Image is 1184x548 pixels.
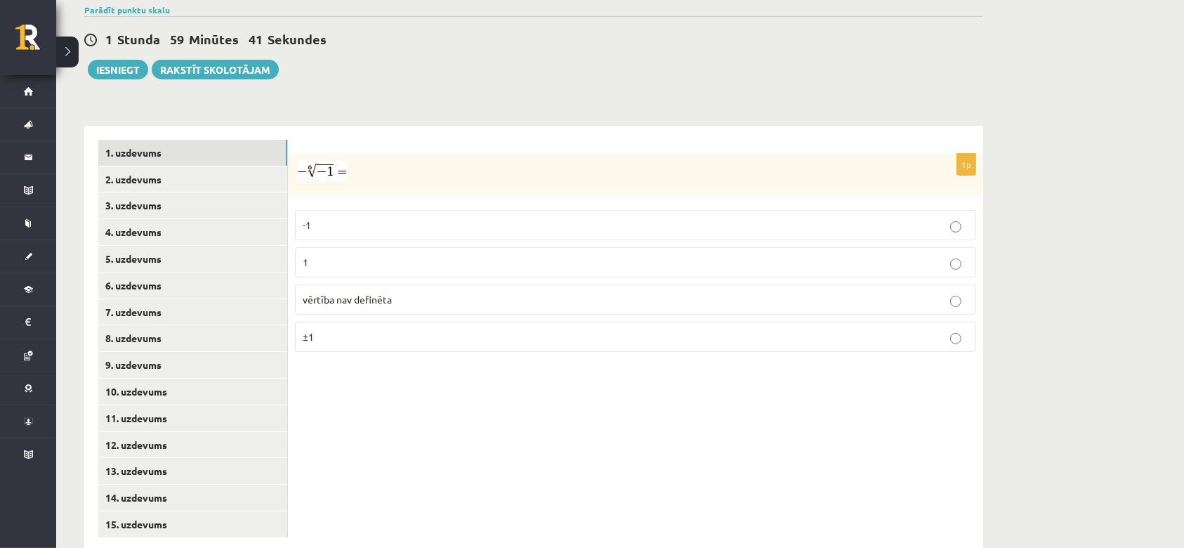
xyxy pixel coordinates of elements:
[950,333,961,344] input: ±1
[98,299,287,325] a: 7. uzdevums
[98,485,287,511] a: 14. uzdevums
[950,221,961,233] input: -1
[84,4,170,15] a: Parādīt punktu skalu
[98,405,287,431] a: 11. uzdevums
[98,246,287,272] a: 5. uzdevums
[950,296,961,307] input: vērtība nav definēta
[98,273,287,299] a: 6. uzdevums
[268,31,327,47] span: Sekundes
[98,167,287,193] a: 2. uzdevums
[98,458,287,484] a: 13. uzdevums
[105,31,112,47] span: 1
[98,325,287,351] a: 8. uzdevums
[98,140,287,166] a: 1. uzdevums
[15,25,56,60] a: Rīgas 1. Tālmācības vidusskola
[117,31,160,47] span: Stunda
[98,432,287,458] a: 12. uzdevums
[303,293,392,306] span: vērtība nav definēta
[98,219,287,245] a: 4. uzdevums
[303,256,308,268] span: 1
[170,31,184,47] span: 59
[98,511,287,537] a: 15. uzdevums
[98,379,287,405] a: 10. uzdevums
[956,153,976,176] p: 1p
[950,259,961,270] input: 1
[297,161,347,181] img: wmiZW36ox47uiI4BpAAAAAElFTkSuQmCC
[303,218,311,231] span: -1
[98,352,287,378] a: 9. uzdevums
[88,60,148,79] button: Iesniegt
[249,31,263,47] span: 41
[303,330,314,343] span: ±1
[152,60,279,79] a: Rakstīt skolotājam
[98,193,287,218] a: 3. uzdevums
[189,31,239,47] span: Minūtes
